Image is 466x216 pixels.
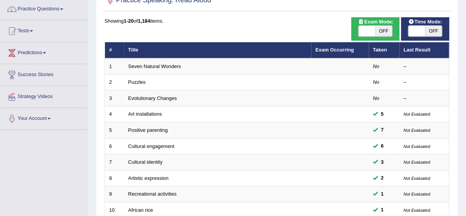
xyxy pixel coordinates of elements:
[0,86,88,105] a: Strategy Videos
[124,18,134,24] b: 1-20
[128,207,153,213] a: African rice
[105,58,124,75] td: 1
[105,186,124,203] td: 9
[425,26,442,37] span: OFF
[404,208,430,213] small: Not Evaluated
[0,20,88,40] a: Tests
[124,42,312,58] th: Title
[128,159,163,165] a: Cultural identity
[128,79,146,85] a: Puzzles
[404,128,430,133] small: Not Evaluated
[404,160,430,164] small: Not Evaluated
[105,75,124,91] td: 2
[105,90,124,106] td: 3
[0,64,88,83] a: Success Stories
[105,106,124,123] td: 4
[128,143,175,149] a: Cultural engagement
[378,110,387,118] span: You can still take this question
[351,17,400,41] div: Show exams occurring in exams
[404,95,445,102] div: –
[400,42,450,58] th: Last Result
[373,95,380,101] em: No
[105,170,124,186] td: 8
[105,17,450,25] div: Showing of items.
[105,123,124,139] td: 5
[369,42,400,58] th: Taken
[404,192,430,196] small: Not Evaluated
[355,18,397,26] span: Exam Mode:
[105,155,124,171] td: 7
[128,127,168,133] a: Positive parenting
[105,42,124,58] th: #
[404,63,445,70] div: –
[404,79,445,86] div: –
[128,191,177,197] a: Recreational activities
[376,26,392,37] span: OFF
[0,108,88,127] a: Your Account
[138,18,151,24] b: 1,184
[404,112,430,116] small: Not Evaluated
[128,95,177,101] a: Evolutionary Changes
[378,190,387,198] span: You can still take this question
[128,175,169,181] a: Artistic expression
[404,176,430,181] small: Not Evaluated
[405,18,445,26] span: Time Mode:
[378,142,387,150] span: You can still take this question
[373,79,380,85] em: No
[378,174,387,182] span: You can still take this question
[128,111,162,117] a: Art installations
[373,63,380,69] em: No
[378,126,387,134] span: You can still take this question
[105,138,124,155] td: 6
[378,206,387,214] span: You can still take this question
[128,63,181,69] a: Seven Natural Wonders
[378,158,387,166] span: You can still take this question
[316,47,354,53] a: Exam Occurring
[0,42,88,61] a: Predictions
[404,144,430,149] small: Not Evaluated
